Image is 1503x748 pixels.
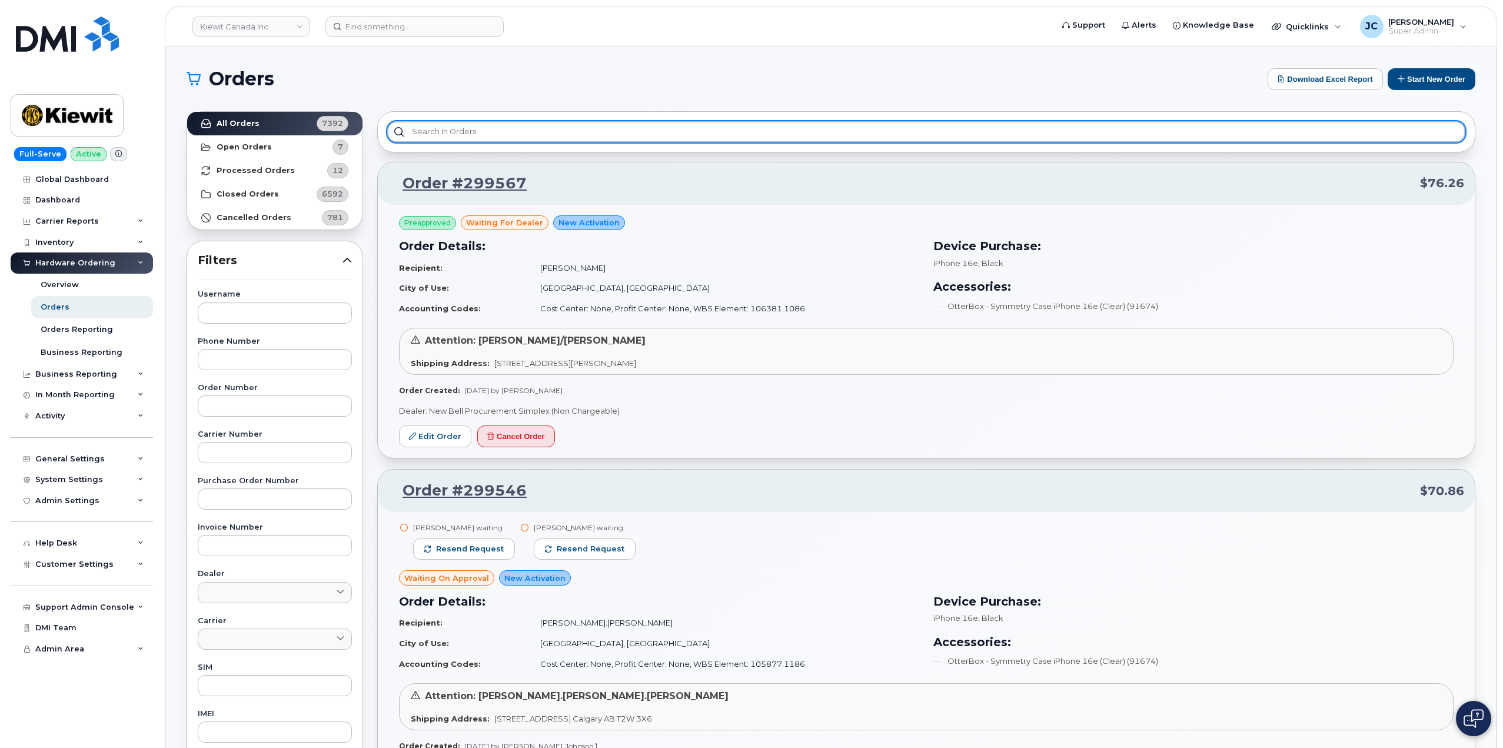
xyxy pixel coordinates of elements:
span: $70.86 [1420,483,1464,500]
button: Resend request [413,538,515,560]
h3: Accessories: [933,633,1454,651]
span: Filters [198,252,343,269]
strong: Recipient: [399,618,443,627]
strong: Accounting Codes: [399,659,481,669]
a: Order #299567 [388,173,527,194]
input: Search in orders [387,121,1465,142]
label: Carrier [198,617,352,625]
div: [PERSON_NAME] waiting [534,523,636,533]
strong: Open Orders [217,142,272,152]
p: Dealer: New Bell Procurement Simplex (Non Chargeable) [399,405,1454,417]
label: Purchase Order Number [198,477,352,485]
td: Cost Center: None, Profit Center: None, WBS Element: 105877.1186 [530,654,919,674]
h3: Order Details: [399,593,919,610]
strong: Recipient: [399,263,443,272]
span: [DATE] by [PERSON_NAME] [464,386,563,395]
span: iPhone 16e [933,613,978,623]
label: Invoice Number [198,524,352,531]
h3: Order Details: [399,237,919,255]
td: [PERSON_NAME] [530,258,919,278]
button: Start New Order [1388,68,1475,90]
button: Download Excel Report [1268,68,1383,90]
span: Attention: [PERSON_NAME]/[PERSON_NAME] [425,335,646,346]
strong: All Orders [217,119,260,128]
strong: Shipping Address: [411,358,490,368]
label: IMEI [198,710,352,718]
a: Cancelled Orders781 [187,206,363,230]
span: [STREET_ADDRESS][PERSON_NAME] [494,358,636,368]
td: [GEOGRAPHIC_DATA], [GEOGRAPHIC_DATA] [530,633,919,654]
span: Resend request [436,544,504,554]
strong: Order Created: [399,386,460,395]
span: , Black [978,613,1003,623]
strong: Shipping Address: [411,714,490,723]
h3: Device Purchase: [933,593,1454,610]
strong: Cancelled Orders [217,213,291,222]
span: Preapproved [404,218,451,228]
span: Orders [209,70,274,88]
div: [PERSON_NAME] waiting [413,523,515,533]
span: 7392 [322,118,343,129]
label: Order Number [198,384,352,392]
label: Username [198,291,352,298]
strong: Closed Orders [217,190,279,199]
h3: Accessories: [933,278,1454,295]
li: OtterBox - Symmetry Case iPhone 16e (Clear) (91674) [933,656,1454,667]
button: Resend request [534,538,636,560]
li: OtterBox - Symmetry Case iPhone 16e (Clear) (91674) [933,301,1454,312]
label: SIM [198,664,352,671]
a: Closed Orders6592 [187,182,363,206]
a: All Orders7392 [187,112,363,135]
span: waiting for dealer [466,217,543,228]
a: Open Orders7 [187,135,363,159]
span: , Black [978,258,1003,268]
span: 7 [338,141,343,152]
strong: Accounting Codes: [399,304,481,313]
a: Order #299546 [388,480,527,501]
h3: Device Purchase: [933,237,1454,255]
td: Cost Center: None, Profit Center: None, WBS Element: 106381.1086 [530,298,919,319]
a: Edit Order [399,425,471,447]
span: iPhone 16e [933,258,978,268]
strong: City of Use: [399,283,449,292]
span: Attention: [PERSON_NAME].[PERSON_NAME].[PERSON_NAME] [425,690,729,702]
span: $76.26 [1420,175,1464,192]
span: [STREET_ADDRESS] Calgary AB T2W 3X6 [494,714,652,723]
label: Dealer [198,570,352,578]
button: Cancel Order [477,425,555,447]
td: [PERSON_NAME].[PERSON_NAME] [530,613,919,633]
span: New Activation [558,217,620,228]
span: Resend request [557,544,624,554]
span: 781 [327,212,343,223]
span: 6592 [322,188,343,200]
label: Phone Number [198,338,352,345]
span: Waiting On Approval [404,573,489,584]
img: Open chat [1464,709,1484,728]
td: [GEOGRAPHIC_DATA], [GEOGRAPHIC_DATA] [530,278,919,298]
a: Processed Orders12 [187,159,363,182]
span: New Activation [504,573,566,584]
span: 12 [332,165,343,176]
label: Carrier Number [198,431,352,438]
strong: Processed Orders [217,166,295,175]
strong: City of Use: [399,639,449,648]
